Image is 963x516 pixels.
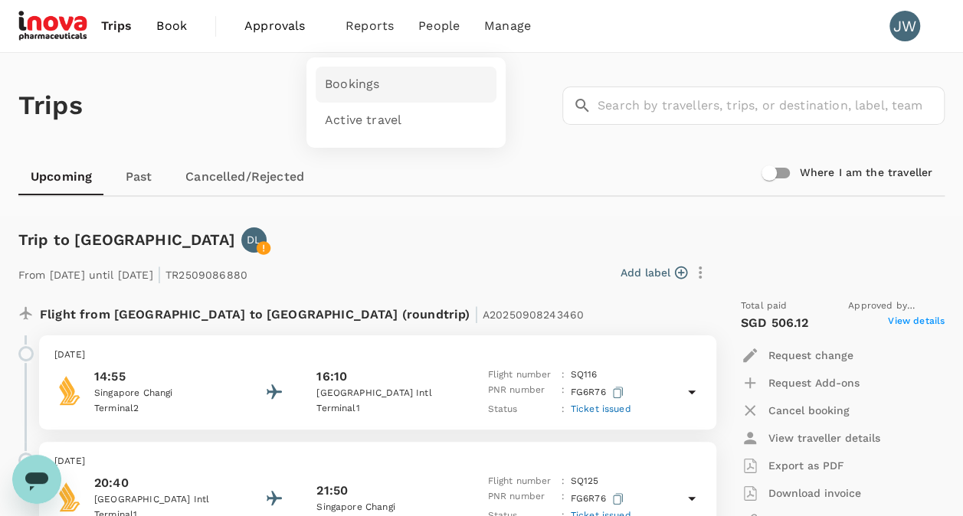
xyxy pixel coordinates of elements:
[94,474,232,492] p: 20:40
[571,474,599,489] p: SQ 125
[741,452,844,479] button: Export as PDF
[18,53,83,158] h1: Trips
[12,455,61,504] iframe: Button to launch messaging window
[561,474,564,489] p: :
[561,367,564,383] p: :
[768,375,860,390] p: Request Add-ons
[768,348,853,363] p: Request change
[741,397,850,424] button: Cancel booking
[18,158,104,195] a: Upcoming
[483,309,584,321] span: A20250908243460
[18,9,89,43] img: iNova Pharmaceuticals
[741,314,809,332] p: SGD 506.12
[94,367,232,386] p: 14:55
[487,383,555,402] p: PNR number
[54,375,85,406] img: Singapore Airlines
[316,482,348,500] p: 21:50
[561,402,564,417] p: :
[487,367,555,383] p: Flight number
[741,479,861,507] button: Download invoice
[54,482,85,512] img: Singapore Airlines
[316,386,454,401] p: [GEOGRAPHIC_DATA] Intl
[40,299,584,326] p: Flight from [GEOGRAPHIC_DATA] to [GEOGRAPHIC_DATA] (roundtrip)
[848,299,945,314] span: Approved by
[741,369,860,397] button: Request Add-ons
[316,500,454,515] p: Singapore Changi
[768,403,850,418] p: Cancel booking
[156,17,187,35] span: Book
[487,489,555,508] p: PNR number
[889,11,920,41] div: JW
[561,383,564,402] p: :
[888,314,945,332] span: View details
[487,474,555,489] p: Flight number
[768,430,880,446] p: View traveller details
[799,165,932,181] h6: Where I am the traveller
[741,299,788,314] span: Total paid
[316,103,496,139] a: Active travel
[571,367,598,383] p: SQ 116
[768,485,861,501] p: Download invoice
[484,17,531,35] span: Manage
[94,492,232,508] p: [GEOGRAPHIC_DATA] Intl
[325,112,401,129] span: Active travel
[244,17,321,35] span: Approvals
[94,386,232,401] p: Singapore Changi
[346,17,394,35] span: Reports
[325,76,379,93] span: Bookings
[18,259,247,286] p: From [DATE] until [DATE] TR2509086880
[247,232,260,247] p: DL
[316,67,496,103] a: Bookings
[54,348,701,363] p: [DATE]
[741,424,880,452] button: View traveller details
[768,458,844,473] p: Export as PDF
[94,401,232,416] p: Terminal 2
[316,367,347,386] p: 16:10
[418,17,460,35] span: People
[316,401,454,416] p: Terminal 1
[561,489,564,508] p: :
[598,87,945,125] input: Search by travellers, trips, or destination, label, team
[173,158,316,195] a: Cancelled/Rejected
[741,341,853,369] button: Request change
[157,263,162,285] span: |
[104,158,173,195] a: Past
[571,383,627,402] p: FG6R76
[571,403,631,414] span: Ticket issued
[473,303,478,325] span: |
[571,489,627,508] p: FG6R76
[54,454,701,469] p: [DATE]
[487,402,555,417] p: Status
[18,227,235,252] h6: Trip to [GEOGRAPHIC_DATA]
[621,265,687,280] button: Add label
[101,17,133,35] span: Trips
